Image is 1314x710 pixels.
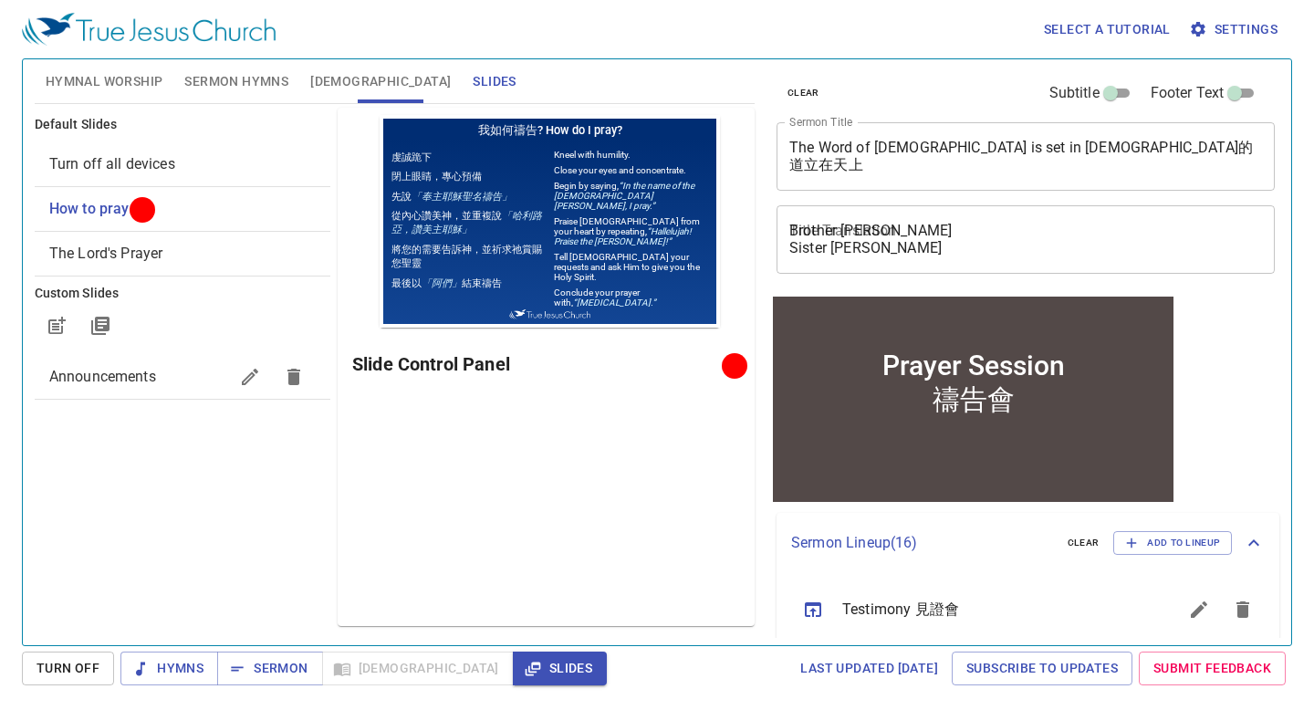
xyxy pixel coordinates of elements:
[35,142,330,186] div: Turn off all devices
[1185,13,1285,47] button: Settings
[1068,535,1100,551] span: clear
[232,657,308,680] span: Sermon
[49,368,156,385] span: Announcements
[49,245,163,262] span: [object Object]
[49,155,175,172] span: [object Object]
[789,139,1262,173] textarea: Prayer Session [DEMOGRAPHIC_DATA]會
[35,187,330,231] div: How to pray
[32,76,132,88] em: 「奉主耶穌聖名禱告」
[174,111,312,131] em: “Hallelujah! Praise the [PERSON_NAME]!”
[12,128,166,155] p: 將您的需要告訴神，並祈求祂賞賜您聖靈
[12,55,166,68] p: 閉上眼睛，專心預備
[1049,82,1100,104] span: Subtitle
[12,94,166,121] p: 從內心讚美神，並重複說
[800,657,938,680] span: Last updated [DATE]
[1193,18,1277,41] span: Settings
[35,115,330,135] h6: Default Slides
[193,183,276,193] em: “[MEDICAL_DATA].”
[787,85,819,101] span: clear
[793,652,945,685] a: Last updated [DATE]
[842,599,1133,621] span: Testimony 見證會
[174,35,328,45] p: Kneel with humility.
[1151,82,1225,104] span: Footer Text
[217,652,322,685] button: Sermon
[46,70,163,93] span: Hymnal Worship
[12,95,162,120] em: 「哈利路亞，讚美主耶穌」
[966,657,1118,680] span: Subscribe to Updates
[12,75,166,89] p: 先說
[1153,657,1271,680] span: Submit Feedback
[174,66,328,96] p: Begin by saying,
[22,13,276,46] img: True Jesus Church
[1057,532,1111,554] button: clear
[1113,531,1232,555] button: Add to Lineup
[22,652,114,685] button: Turn Off
[36,657,99,680] span: Turn Off
[35,284,330,304] h6: Custom Slides
[12,36,166,49] p: 虔誠跪下
[42,162,82,174] em: 「阿們」
[174,137,328,167] p: Tell [DEMOGRAPHIC_DATA] your requests and ask Him to give you the Holy Spirit.
[1037,13,1178,47] button: Select a tutorial
[769,293,1177,506] iframe: from-child
[174,172,328,193] p: Conclude your prayer with,
[527,657,592,680] span: Slides
[791,532,1053,554] p: Sermon Lineup ( 16 )
[174,101,328,131] p: Praise [DEMOGRAPHIC_DATA] from your heart by repeating,
[952,652,1132,685] a: Subscribe to Updates
[49,200,130,217] span: [object Object]
[4,4,337,27] h1: 我如何禱告? How do I pray?
[184,70,288,93] span: Sermon Hymns
[1139,652,1286,685] a: Submit Feedback
[310,70,451,93] span: [DEMOGRAPHIC_DATA]
[174,66,315,96] em: “In the name of the [DEMOGRAPHIC_DATA][PERSON_NAME], I pray.”
[35,355,330,399] div: Announcements
[35,232,330,276] div: The Lord's Prayer
[473,70,516,93] span: Slides
[352,350,728,379] h6: Slide Control Panel
[777,82,830,104] button: clear
[174,50,328,60] p: Close your eyes and concentrate.
[1125,535,1220,551] span: Add to Lineup
[130,194,212,205] img: True Jesus Church
[12,162,166,175] p: 最後以 結束禱告
[777,513,1279,573] div: Sermon Lineup(16)clearAdd to Lineup
[1044,18,1171,41] span: Select a tutorial
[135,657,203,680] span: Hymns
[120,652,218,685] button: Hymns
[513,652,607,685] button: Slides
